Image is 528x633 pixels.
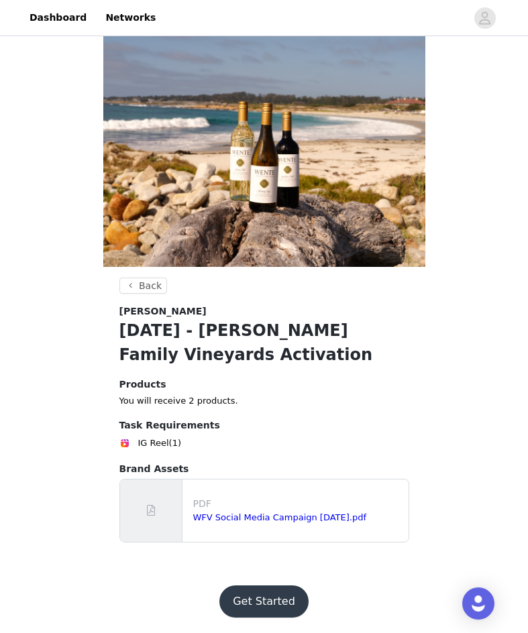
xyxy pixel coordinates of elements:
div: Open Intercom Messenger [462,587,494,620]
button: Back [119,278,168,294]
h4: Products [119,378,409,392]
img: campaign image [103,25,425,267]
div: avatar [478,7,491,29]
img: Instagram Reels Icon [119,438,130,449]
h4: Task Requirements [119,418,409,433]
p: You will receive 2 products. [119,394,409,408]
h1: [DATE] - [PERSON_NAME] Family Vineyards Activation [119,319,409,367]
span: (1) [169,437,181,450]
span: IG Reel [138,437,169,450]
h4: Brand Assets [119,462,409,476]
button: Get Started [219,585,309,618]
a: Networks [97,3,164,33]
a: Dashboard [21,3,95,33]
span: [PERSON_NAME] [119,304,207,319]
p: PDF [193,497,403,511]
a: WFV Social Media Campaign [DATE].pdf [193,512,367,522]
